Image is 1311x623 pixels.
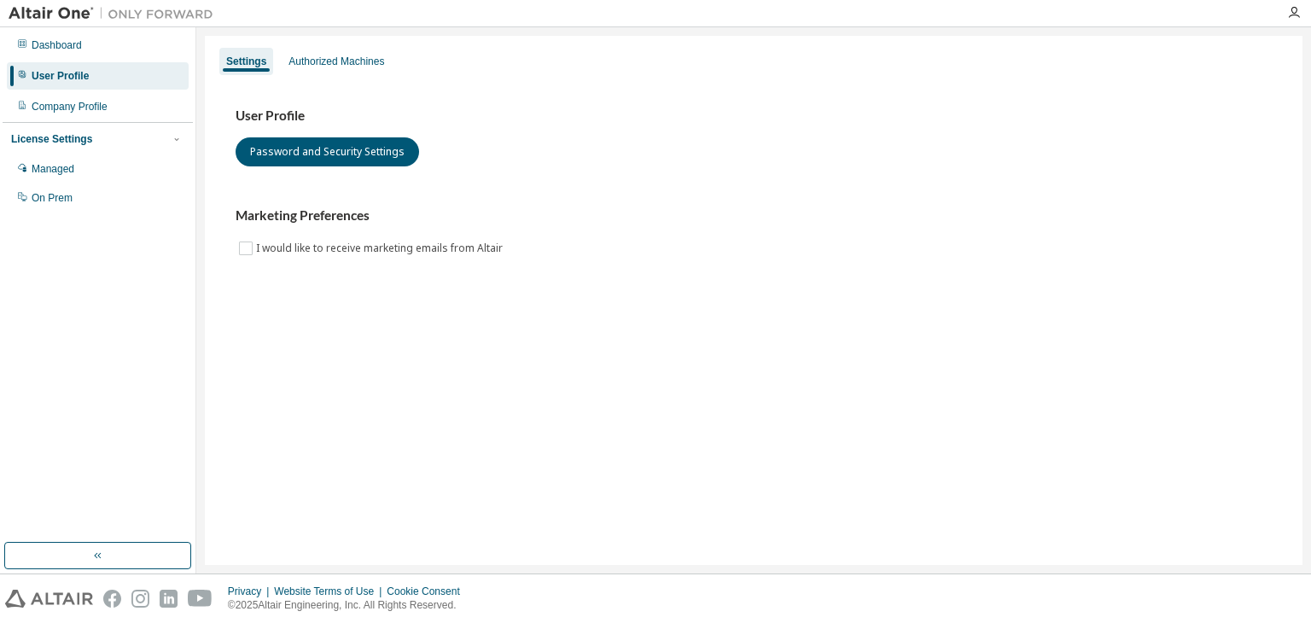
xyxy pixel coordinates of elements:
div: Cookie Consent [387,585,469,598]
div: Authorized Machines [288,55,384,68]
img: facebook.svg [103,590,121,608]
img: altair_logo.svg [5,590,93,608]
div: Company Profile [32,100,108,114]
p: © 2025 Altair Engineering, Inc. All Rights Reserved. [228,598,470,613]
h3: Marketing Preferences [236,207,1272,224]
button: Password and Security Settings [236,137,419,166]
img: linkedin.svg [160,590,178,608]
label: I would like to receive marketing emails from Altair [256,238,506,259]
div: Settings [226,55,266,68]
div: Dashboard [32,38,82,52]
img: instagram.svg [131,590,149,608]
div: License Settings [11,132,92,146]
div: Managed [32,162,74,176]
div: On Prem [32,191,73,205]
div: Website Terms of Use [274,585,387,598]
img: youtube.svg [188,590,213,608]
img: Altair One [9,5,222,22]
div: Privacy [228,585,274,598]
h3: User Profile [236,108,1272,125]
div: User Profile [32,69,89,83]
